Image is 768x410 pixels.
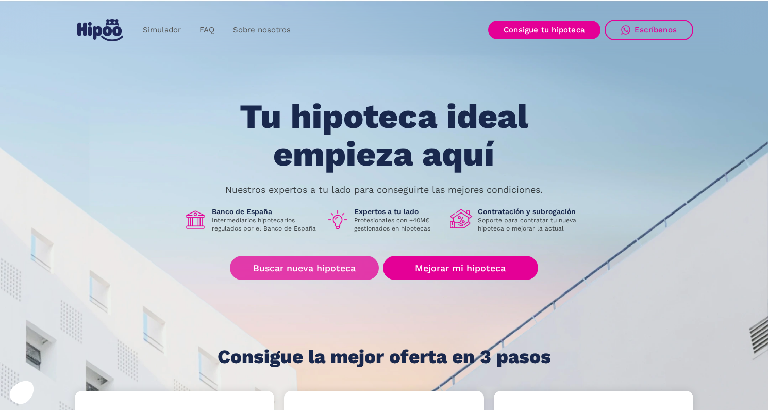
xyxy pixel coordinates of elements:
a: Consigue tu hipoteca [488,21,600,39]
a: Mejorar mi hipoteca [383,256,538,280]
h1: Expertos a tu lado [354,207,442,216]
a: home [75,15,125,45]
p: Profesionales con +40M€ gestionados en hipotecas [354,216,442,233]
p: Nuestros expertos a tu lado para conseguirte las mejores condiciones. [225,186,543,194]
div: Escríbenos [635,25,677,35]
a: FAQ [190,20,224,40]
h1: Consigue la mejor oferta en 3 pasos [218,347,551,367]
h1: Contratación y subrogación [478,207,584,216]
h1: Banco de España [212,207,318,216]
a: Buscar nueva hipoteca [230,256,379,280]
h1: Tu hipoteca ideal empieza aquí [189,98,579,173]
a: Simulador [133,20,190,40]
p: Intermediarios hipotecarios regulados por el Banco de España [212,216,318,233]
a: Sobre nosotros [224,20,300,40]
p: Soporte para contratar tu nueva hipoteca o mejorar la actual [478,216,584,233]
a: Escríbenos [605,20,693,40]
